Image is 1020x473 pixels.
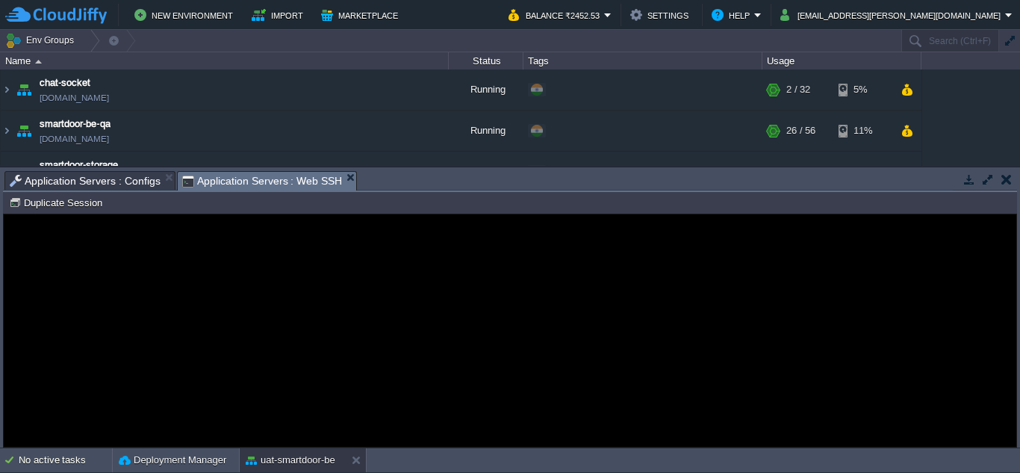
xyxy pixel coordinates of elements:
div: Name [1,52,448,69]
button: Env Groups [5,30,79,51]
img: AMDAwAAAACH5BAEAAAAALAAAAAABAAEAAAICRAEAOw== [13,111,34,151]
button: New Environment [134,6,237,24]
div: No active tasks [19,448,112,472]
div: 2 / 32 [786,69,810,110]
button: Duplicate Session [9,196,107,209]
div: 5% [839,69,887,110]
div: 3% [839,152,887,192]
button: [EMAIL_ADDRESS][PERSON_NAME][DOMAIN_NAME] [780,6,1005,24]
img: AMDAwAAAACH5BAEAAAAALAAAAAABAAEAAAICRAEAOw== [1,69,13,110]
button: Marketplace [321,6,402,24]
button: Import [252,6,308,24]
iframe: chat widget [957,413,1005,458]
img: CloudJiffy [5,6,107,25]
div: Usage [763,52,921,69]
a: chat-socket [40,75,90,90]
div: Tags [524,52,762,69]
img: AMDAwAAAACH5BAEAAAAALAAAAAABAAEAAAICRAEAOw== [1,111,13,151]
a: smartdoor-be-qa [40,117,111,132]
span: Application Servers : Web SSH [182,172,343,191]
div: 11% [839,111,887,151]
button: Help [712,6,754,24]
img: AMDAwAAAACH5BAEAAAAALAAAAAABAAEAAAICRAEAOw== [13,69,34,110]
div: 26 / 56 [786,111,815,151]
a: smartdoor-storage [40,158,118,173]
div: Status [450,52,523,69]
a: [DOMAIN_NAME] [40,132,109,146]
img: AMDAwAAAACH5BAEAAAAALAAAAAABAAEAAAICRAEAOw== [35,60,42,64]
div: Running [449,69,523,110]
div: Running [449,111,523,151]
img: AMDAwAAAACH5BAEAAAAALAAAAAABAAEAAAICRAEAOw== [1,152,13,192]
div: Running [449,152,523,192]
button: uat-smartdoor-be [246,453,335,468]
button: Balance ₹2452.53 [509,6,604,24]
div: 1 / 16 [786,152,810,192]
span: Application Servers : Configs [10,172,161,190]
img: AMDAwAAAACH5BAEAAAAALAAAAAABAAEAAAICRAEAOw== [13,152,34,192]
a: [DOMAIN_NAME] [40,90,109,105]
button: Deployment Manager [119,453,226,468]
button: Settings [630,6,693,24]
